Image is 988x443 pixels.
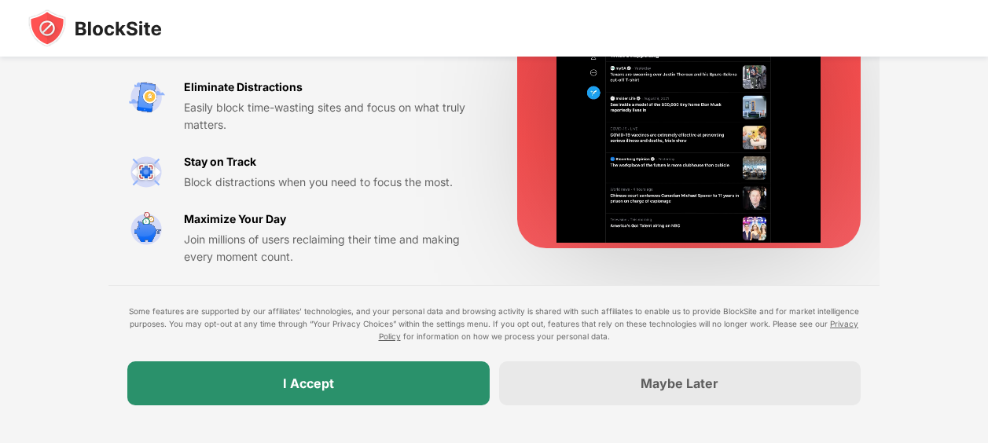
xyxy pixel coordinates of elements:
[641,375,718,391] div: Maybe Later
[184,79,303,96] div: Eliminate Distractions
[127,153,165,191] img: value-focus.svg
[379,319,859,341] a: Privacy Policy
[283,375,334,391] div: I Accept
[184,174,479,191] div: Block distractions when you need to focus the most.
[127,79,165,116] img: value-avoid-distractions.svg
[28,9,162,47] img: blocksite-icon-black.svg
[184,231,479,266] div: Join millions of users reclaiming their time and making every moment count.
[127,305,860,342] div: Some features are supported by our affiliates’ technologies, and your personal data and browsing ...
[184,211,286,228] div: Maximize Your Day
[127,211,165,248] img: value-safe-time.svg
[184,153,256,170] div: Stay on Track
[184,99,479,134] div: Easily block time-wasting sites and focus on what truly matters.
